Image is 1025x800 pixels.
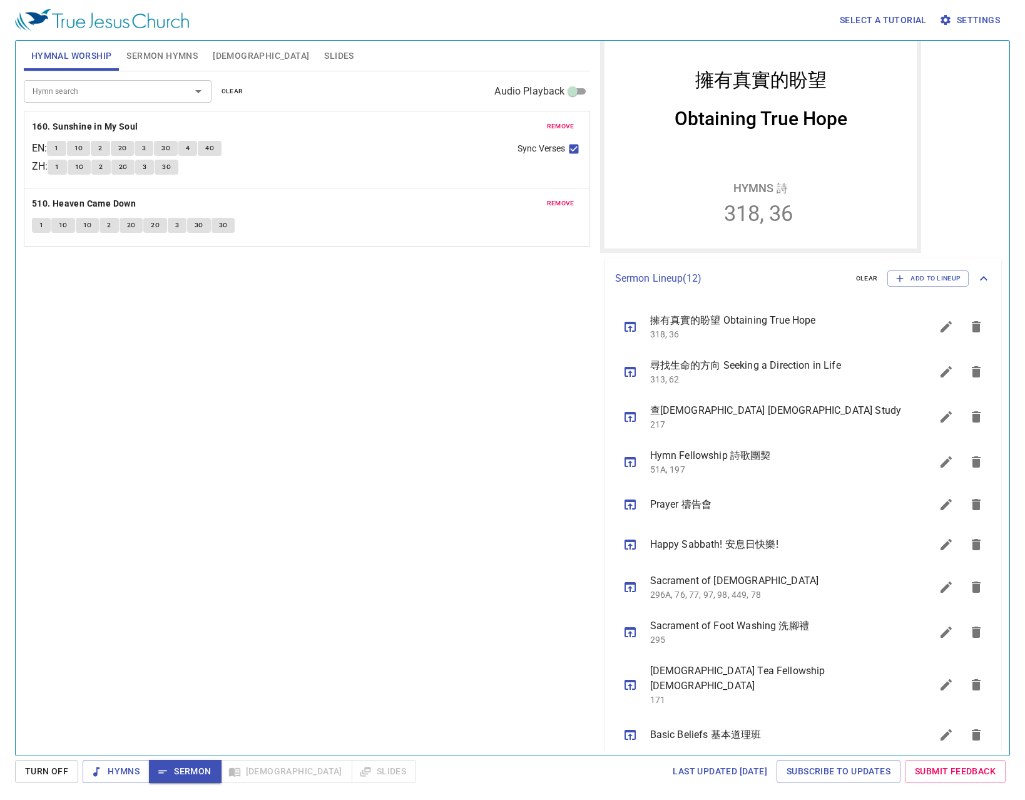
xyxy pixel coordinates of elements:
[178,141,197,156] button: 4
[895,273,961,284] span: Add to Lineup
[605,258,1002,299] div: Sermon Lineup(12)clearAdd to Lineup
[650,497,902,512] span: Prayer 禱告會
[39,220,43,231] span: 1
[214,84,251,99] button: clear
[650,313,902,328] span: 擁有真實的盼望 Obtaining True Hope
[83,760,150,783] button: Hymns
[142,143,146,154] span: 3
[887,270,969,287] button: Add to Lineup
[324,48,354,64] span: Slides
[650,727,902,742] span: Basic Beliefs 基本道理班
[547,121,574,132] span: remove
[539,196,582,211] button: remove
[835,9,932,32] button: Select a tutorial
[547,198,574,209] span: remove
[937,9,1005,32] button: Settings
[99,162,103,173] span: 2
[91,160,110,175] button: 2
[32,196,136,212] b: 510. Heaven Came Down
[650,588,902,601] p: 296A, 76, 77, 97, 98, 449, 78
[32,119,138,135] b: 160. Sunshine in My Soul
[190,83,207,100] button: Open
[68,160,91,175] button: 1C
[650,328,902,341] p: 318, 36
[83,220,92,231] span: 1C
[212,218,235,233] button: 3C
[650,537,902,552] span: Happy Sabbath! 安息日快樂!
[673,764,767,779] span: Last updated [DATE]
[149,760,221,783] button: Sermon
[186,143,190,154] span: 4
[222,86,243,97] span: clear
[127,220,136,231] span: 2C
[51,218,75,233] button: 1C
[175,220,179,231] span: 3
[59,220,68,231] span: 1C
[494,84,564,99] span: Audio Playback
[539,119,582,134] button: remove
[118,143,127,154] span: 2C
[25,764,68,779] span: Turn Off
[942,13,1000,28] span: Settings
[135,160,154,175] button: 3
[32,218,51,233] button: 1
[31,48,112,64] span: Hymnal Worship
[650,573,902,588] span: Sacrament of [DEMOGRAPHIC_DATA]
[47,141,66,156] button: 1
[67,141,91,156] button: 1C
[119,162,128,173] span: 2C
[154,141,178,156] button: 3C
[777,760,900,783] a: Subscribe to Updates
[668,760,772,783] a: Last updated [DATE]
[198,141,222,156] button: 4C
[650,418,902,431] p: 217
[93,764,140,779] span: Hymns
[48,160,66,175] button: 1
[76,218,99,233] button: 1C
[205,143,214,154] span: 4C
[111,141,135,156] button: 2C
[787,764,890,779] span: Subscribe to Updates
[15,9,189,31] img: True Jesus Church
[159,764,211,779] span: Sermon
[162,162,171,173] span: 3C
[75,162,84,173] span: 1C
[98,143,102,154] span: 2
[74,143,83,154] span: 1C
[151,220,160,231] span: 2C
[905,760,1006,783] a: Submit Feedback
[518,142,565,155] span: Sync Verses
[650,618,902,633] span: Sacrament of Foot Washing 洗腳禮
[32,119,140,135] button: 160. Sunshine in My Soul
[856,273,878,284] span: clear
[135,141,153,156] button: 3
[213,48,309,64] span: [DEMOGRAPHIC_DATA]
[650,633,902,646] p: 295
[32,159,48,174] p: ZH :
[650,448,902,463] span: Hymn Fellowship 詩歌團契
[155,160,178,175] button: 3C
[32,141,47,156] p: EN :
[600,13,921,253] iframe: from-child
[650,463,902,476] p: 51A, 197
[650,694,902,706] p: 171
[143,162,146,173] span: 3
[107,220,111,231] span: 2
[650,403,902,418] span: 查[DEMOGRAPHIC_DATA] [DEMOGRAPHIC_DATA] Study
[143,218,167,233] button: 2C
[15,760,78,783] button: Turn Off
[111,160,135,175] button: 2C
[161,143,170,154] span: 3C
[54,143,58,154] span: 1
[219,220,228,231] span: 3C
[55,162,59,173] span: 1
[915,764,996,779] span: Submit Feedback
[32,196,138,212] button: 510. Heaven Came Down
[650,358,902,373] span: 尋找生命的方向 Seeking a Direction in Life
[168,218,186,233] button: 3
